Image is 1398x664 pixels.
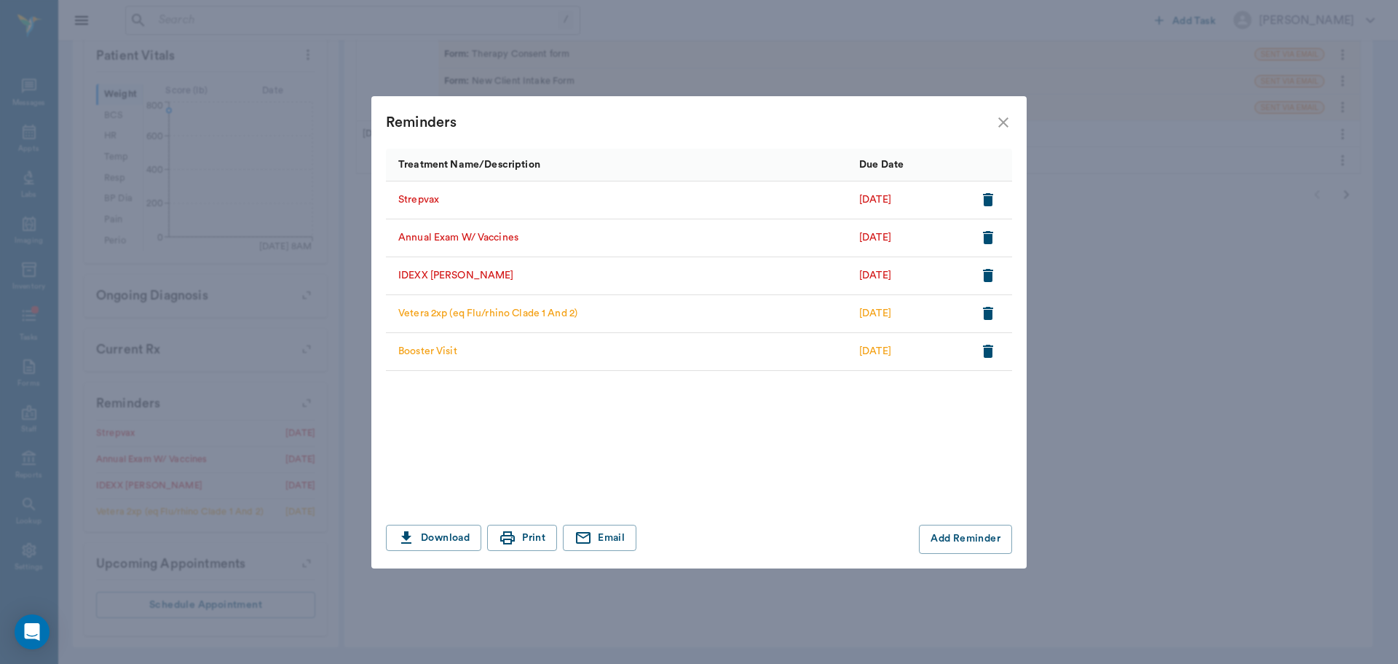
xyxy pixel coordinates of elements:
div: Open Intercom Messenger [15,614,50,649]
p: Strepvax [398,192,439,208]
p: [DATE] [859,306,891,321]
p: [DATE] [859,230,891,246]
p: [DATE] [859,344,891,359]
p: Annual Exam W/ Vaccines [398,230,518,246]
div: Treatment Name/Description [386,148,852,181]
button: Print [487,525,557,552]
p: Booster Visit [398,344,457,359]
button: Add Reminder [919,525,1012,554]
div: Due Date [859,144,904,185]
p: [DATE] [859,268,891,284]
div: Due Date [852,148,968,181]
button: Sort [544,155,564,175]
p: [DATE] [859,192,891,208]
button: Sort [979,155,1000,175]
p: IDEXX [PERSON_NAME] [398,268,514,284]
div: Treatment Name/Description [398,144,540,185]
button: Email [563,525,636,552]
button: Download [386,525,481,552]
div: Reminders [386,111,995,134]
p: Vetera 2xp (eq Flu/rhino Clade 1 And 2) [398,306,577,321]
button: close [995,114,1012,131]
button: Sort [907,155,928,175]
